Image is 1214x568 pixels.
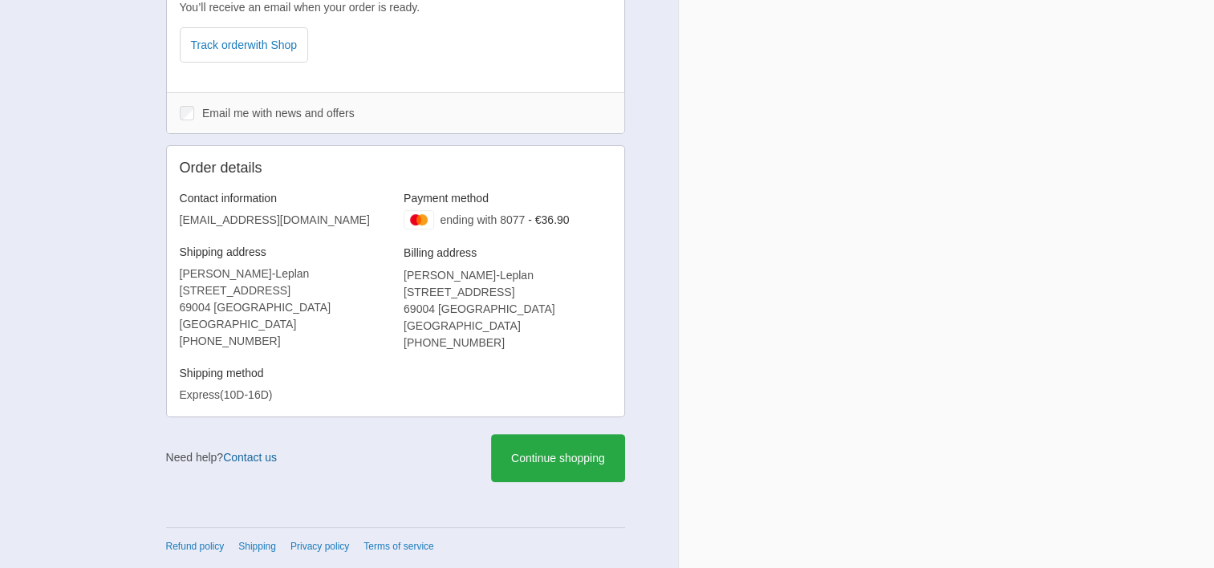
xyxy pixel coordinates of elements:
[180,27,309,63] button: Track orderwith Shop
[528,213,569,226] span: - €36.90
[404,267,611,351] address: [PERSON_NAME]-Leplan [STREET_ADDRESS] 69004 [GEOGRAPHIC_DATA] [GEOGRAPHIC_DATA] ‎[PHONE_NUMBER]
[238,541,276,552] a: Shipping
[440,213,525,226] span: ending with 8077
[180,366,388,380] h3: Shipping method
[491,434,624,481] a: Continue shopping
[180,245,388,259] h3: Shipping address
[191,39,298,51] span: Track order
[404,191,611,205] h3: Payment method
[511,452,605,465] span: Continue shopping
[166,449,278,466] p: Need help?
[180,191,388,205] h3: Contact information
[180,266,388,350] address: [PERSON_NAME]-Leplan [STREET_ADDRESS] 69004 [GEOGRAPHIC_DATA] [GEOGRAPHIC_DATA] ‎[PHONE_NUMBER]
[248,39,297,51] span: with Shop
[180,213,370,226] bdo: [EMAIL_ADDRESS][DOMAIN_NAME]
[202,107,355,120] span: Email me with news and offers
[290,541,349,552] a: Privacy policy
[363,541,433,552] a: Terms of service
[404,245,611,260] h3: Billing address
[180,387,388,404] p: Express(10D-16D)
[223,451,277,464] a: Contact us
[166,541,225,552] a: Refund policy
[180,159,396,177] h2: Order details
